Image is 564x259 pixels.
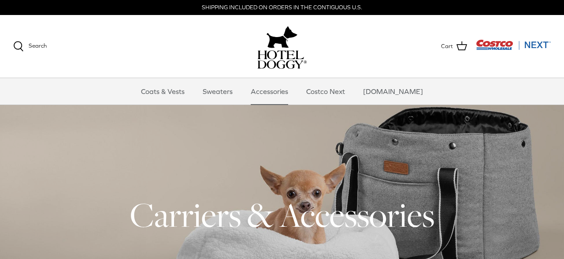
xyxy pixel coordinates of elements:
a: Visit Costco Next [476,45,551,52]
a: Search [13,41,47,52]
a: Cart [441,41,467,52]
a: hoteldoggy.com hoteldoggycom [257,24,307,69]
img: hoteldoggycom [257,50,307,69]
a: Sweaters [195,78,241,105]
span: Cart [441,42,453,51]
img: Costco Next [476,39,551,50]
a: Costco Next [298,78,353,105]
a: Accessories [243,78,296,105]
a: Coats & Vests [133,78,193,105]
h1: Carriers & Accessories [13,193,551,236]
a: [DOMAIN_NAME] [355,78,431,105]
span: Search [29,42,47,49]
img: hoteldoggy.com [267,24,297,50]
